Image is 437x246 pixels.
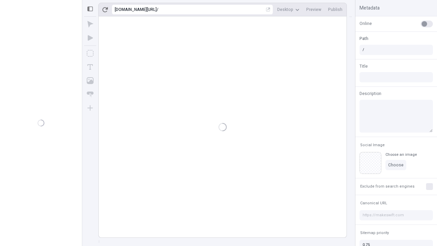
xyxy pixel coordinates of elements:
[84,47,96,59] button: Box
[325,4,345,15] button: Publish
[360,142,385,148] span: Social Image
[360,63,368,69] span: Title
[304,4,324,15] button: Preview
[360,230,389,235] span: Sitemap priority
[359,141,386,149] button: Social Image
[359,199,389,207] button: Canonical URL
[277,7,293,12] span: Desktop
[360,91,381,97] span: Description
[359,229,390,237] button: Sitemap priority
[360,201,387,206] span: Canonical URL
[328,7,342,12] span: Publish
[157,7,158,12] div: /
[84,88,96,100] button: Button
[360,184,414,189] span: Exclude from search engines
[385,160,406,170] button: Choose
[306,7,321,12] span: Preview
[385,152,417,157] div: Choose an image
[115,7,157,12] div: [URL][DOMAIN_NAME]
[360,210,433,220] input: https://makeswift.com
[360,36,368,42] span: Path
[274,4,302,15] button: Desktop
[360,20,372,27] span: Online
[84,61,96,73] button: Text
[388,162,404,168] span: Choose
[84,74,96,87] button: Image
[359,182,416,191] button: Exclude from search engines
